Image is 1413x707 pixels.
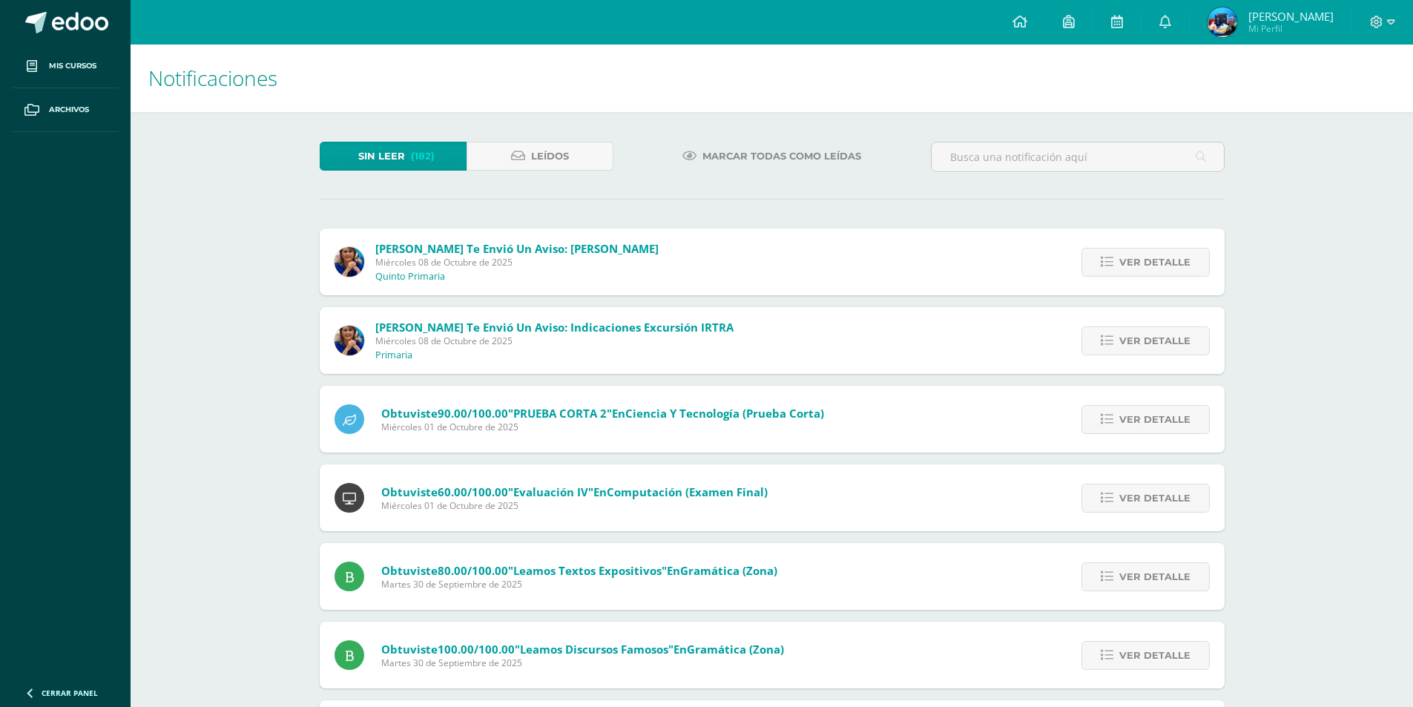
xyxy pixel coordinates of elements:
span: Sin leer [358,142,405,170]
span: Mi Perfil [1248,22,1334,35]
img: 5d6f35d558c486632aab3bda9a330e6b.png [335,247,364,277]
span: Gramática (Zona) [687,642,784,657]
span: Archivos [49,104,89,116]
span: Martes 30 de Septiembre de 2025 [381,657,784,669]
span: Ver detalle [1119,642,1190,669]
span: "PRUEBA CORTA 2" [508,406,612,421]
span: [PERSON_NAME] te envió un aviso: [PERSON_NAME] [375,241,659,256]
img: d439fe9a19e8a77d6f0546b000a980b9.png [1208,7,1237,37]
span: Cerrar panel [42,688,98,698]
span: Marcar todas como leídas [702,142,861,170]
span: Leídos [531,142,569,170]
span: Ver detalle [1119,406,1190,433]
span: Ciencia y Tecnología (Prueba corta) [625,406,824,421]
a: Marcar todas como leídas [664,142,880,171]
span: 100.00/100.00 [438,642,515,657]
a: Leídos [467,142,613,171]
span: [PERSON_NAME] [1248,9,1334,24]
span: Computación (Examen Final) [607,484,768,499]
span: Obtuviste en [381,563,777,578]
span: "Leamos discursos famosos" [515,642,673,657]
span: Notificaciones [148,64,277,92]
span: Miércoles 08 de Octubre de 2025 [375,335,734,347]
span: Ver detalle [1119,249,1190,276]
p: Quinto Primaria [375,271,445,283]
span: Ver detalle [1119,484,1190,512]
a: Mis cursos [12,45,119,88]
span: Obtuviste en [381,642,784,657]
span: Obtuviste en [381,484,768,499]
input: Busca una notificación aquí [932,142,1224,171]
span: Martes 30 de Septiembre de 2025 [381,578,777,591]
p: Primaria [375,349,412,361]
span: "Evaluación IV" [508,484,593,499]
span: 90.00/100.00 [438,406,508,421]
span: Miércoles 01 de Octubre de 2025 [381,499,768,512]
img: 5d6f35d558c486632aab3bda9a330e6b.png [335,326,364,355]
span: "Leamos textos expositivos" [508,563,667,578]
span: Obtuviste en [381,406,824,421]
span: Gramática (Zona) [680,563,777,578]
span: [PERSON_NAME] te envió un aviso: Indicaciones Excursión IRTRA [375,320,734,335]
span: Mis cursos [49,60,96,72]
span: 60.00/100.00 [438,484,508,499]
span: Miércoles 08 de Octubre de 2025 [375,256,659,269]
span: Ver detalle [1119,563,1190,591]
a: Sin leer(182) [320,142,467,171]
span: 80.00/100.00 [438,563,508,578]
span: Ver detalle [1119,327,1190,355]
a: Archivos [12,88,119,132]
span: (182) [411,142,435,170]
span: Miércoles 01 de Octubre de 2025 [381,421,824,433]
